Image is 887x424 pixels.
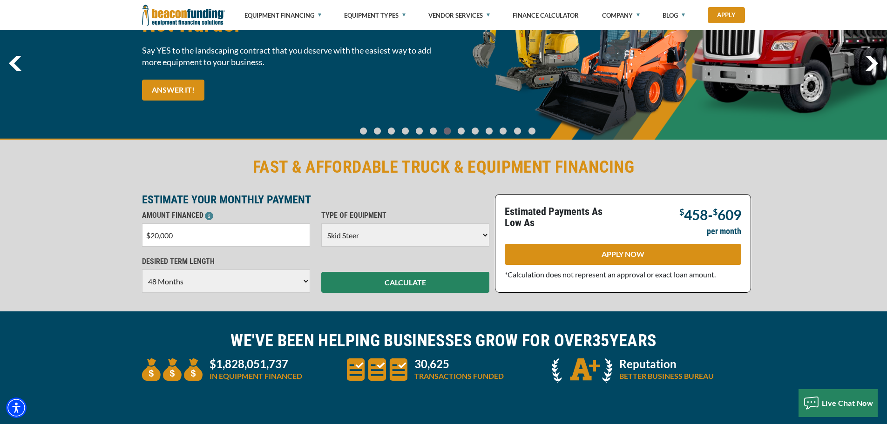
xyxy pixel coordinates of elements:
[9,56,21,71] a: previous
[142,358,203,381] img: three money bags to convey large amount of equipment financed
[684,206,708,223] span: 458
[142,156,745,178] h2: FAST & AFFORDABLE TRUCK & EQUIPMENT FINANCING
[619,370,714,382] p: BETTER BUSINESS BUREAU
[372,127,383,135] a: Go To Slide 1
[505,206,617,229] p: Estimated Payments As Low As
[707,226,741,237] p: per month
[552,358,612,384] img: A + icon
[414,370,504,382] p: TRANSACTIONS FUNDED
[865,56,878,71] a: next
[414,358,504,370] p: 30,625
[512,127,523,135] a: Go To Slide 11
[413,127,425,135] a: Go To Slide 4
[210,370,302,382] p: IN EQUIPMENT FINANCED
[441,127,453,135] a: Go To Slide 6
[321,272,489,293] button: CALCULATE
[142,194,489,205] p: ESTIMATE YOUR MONTHLY PAYMENT
[142,45,438,68] span: Say YES to the landscaping contract that you deserve with the easiest way to add more equipment t...
[679,207,684,217] span: $
[455,127,467,135] a: Go To Slide 7
[718,206,741,223] span: 609
[142,210,310,221] p: AMOUNT FINANCED
[358,127,369,135] a: Go To Slide 0
[142,223,310,247] input: $
[399,127,411,135] a: Go To Slide 3
[142,256,310,267] p: DESIRED TERM LENGTH
[469,127,481,135] a: Go To Slide 8
[865,56,878,71] img: Right Navigator
[9,56,21,71] img: Left Navigator
[505,270,716,279] span: *Calculation does not represent an approval or exact loan amount.
[483,127,494,135] a: Go To Slide 9
[427,127,439,135] a: Go To Slide 5
[708,7,745,23] a: Apply
[142,80,204,101] a: ANSWER IT!
[386,127,397,135] a: Go To Slide 2
[619,358,714,370] p: Reputation
[822,398,873,407] span: Live Chat Now
[142,330,745,351] h2: WE'VE BEEN HELPING BUSINESSES GROW FOR OVER YEARS
[321,210,489,221] p: TYPE OF EQUIPMENT
[497,127,509,135] a: Go To Slide 10
[505,244,741,265] a: APPLY NOW
[713,207,718,217] span: $
[347,358,407,381] img: three document icons to convery large amount of transactions funded
[6,397,27,418] div: Accessibility Menu
[210,358,302,370] p: $1,828,051,737
[679,206,741,221] p: -
[526,127,538,135] a: Go To Slide 12
[799,389,878,417] button: Live Chat Now
[592,331,609,350] span: 35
